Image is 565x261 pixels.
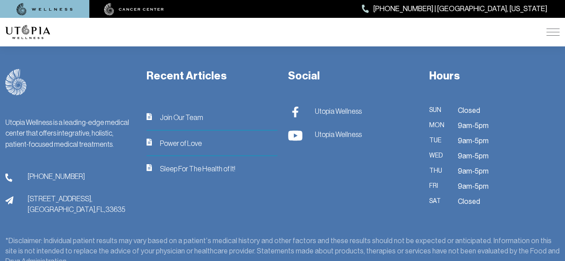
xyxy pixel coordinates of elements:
a: address[STREET_ADDRESS],[GEOGRAPHIC_DATA],FL,33635 [5,193,136,214]
span: 9am-5pm [458,150,489,162]
span: Sat [429,195,447,207]
span: Mon [429,120,447,132]
span: 9am-5pm [458,120,489,132]
span: [PHONE_NUMBER] [28,170,85,181]
a: iconPower of Love [146,137,277,148]
h3: Recent Articles [146,69,277,83]
span: Power of Love [160,137,202,148]
h3: Social [288,69,419,83]
img: address [5,196,13,204]
span: Fri [429,180,447,192]
img: icon [146,113,152,120]
img: Utopia Wellness [288,106,302,117]
span: Thu [429,165,447,177]
img: logo [5,25,50,39]
span: Join Our Team [160,112,203,123]
a: Utopia Wellness Utopia Wellness [288,105,411,118]
a: iconJoin Our Team [146,112,277,123]
span: Wed [429,150,447,162]
a: phone[PHONE_NUMBER] [5,170,136,182]
img: Utopia Wellness [288,130,302,141]
a: Utopia Wellness Utopia Wellness [288,128,411,141]
span: 9am-5pm [458,165,489,177]
span: Utopia Wellness [315,106,362,116]
span: Sun [429,105,447,116]
span: 9am-5pm [458,180,489,192]
span: Sleep For The Health of It! [160,163,235,174]
div: Utopia Wellness is a leading-edge medical center that offers integrative, holistic, patient-focus... [5,117,136,149]
span: Closed [458,195,480,207]
img: logo [5,69,27,95]
span: [STREET_ADDRESS], [GEOGRAPHIC_DATA], FL, 33635 [28,193,125,214]
img: wellness [17,3,73,16]
img: phone [5,173,13,182]
span: Closed [458,105,480,116]
img: icon-hamburger [546,29,560,36]
span: [PHONE_NUMBER] | [GEOGRAPHIC_DATA], [US_STATE] [373,3,547,15]
span: 9am-5pm [458,135,489,146]
span: Tue [429,135,447,146]
span: Utopia Wellness [315,129,362,140]
h3: Hours [429,69,560,83]
img: icon [146,138,152,145]
img: icon [146,164,152,171]
img: cancer center [104,3,164,16]
a: iconSleep For The Health of It! [146,163,277,174]
a: [PHONE_NUMBER] | [GEOGRAPHIC_DATA], [US_STATE] [362,3,547,15]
